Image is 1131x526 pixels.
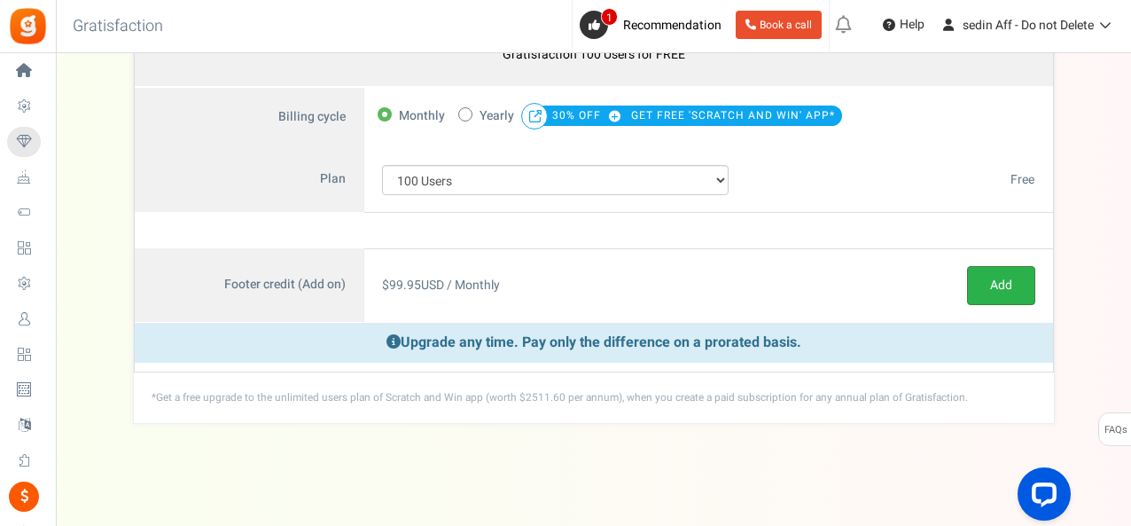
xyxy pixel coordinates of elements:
[135,88,364,148] label: Billing cycle
[503,45,685,64] b: Gratisfaction 100 Users for FREE
[623,16,721,35] span: Recommendation
[8,6,48,46] img: Gratisfaction
[967,266,1035,305] a: Add
[53,9,183,44] h3: Gratisfaction
[876,11,932,39] a: Help
[1104,413,1127,447] span: FAQs
[580,11,729,39] a: 1 Recommendation
[135,323,1053,363] p: Upgrade any time. Pay only the difference on a prorated basis.
[134,373,1054,423] div: *Get a free upgrade to the unlimited users plan of Scratch and Win app (worth $2511.60 per annum)...
[382,276,500,294] span: $ USD / Monthly
[552,103,628,128] span: 30% OFF
[399,104,445,129] span: Monthly
[895,16,924,34] span: Help
[601,8,618,26] span: 1
[480,104,514,129] span: Yearly
[135,147,364,213] label: Plan
[736,11,822,39] a: Book a call
[389,276,421,294] span: 99.95
[135,248,364,323] label: Footer credit (Add on)
[631,103,835,128] span: GET FREE 'SCRATCH AND WIN' APP*
[963,16,1094,35] span: sedin Aff - Do not Delete
[1010,170,1034,189] span: Free
[552,108,835,123] a: 30% OFF GET FREE 'SCRATCH AND WIN' APP*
